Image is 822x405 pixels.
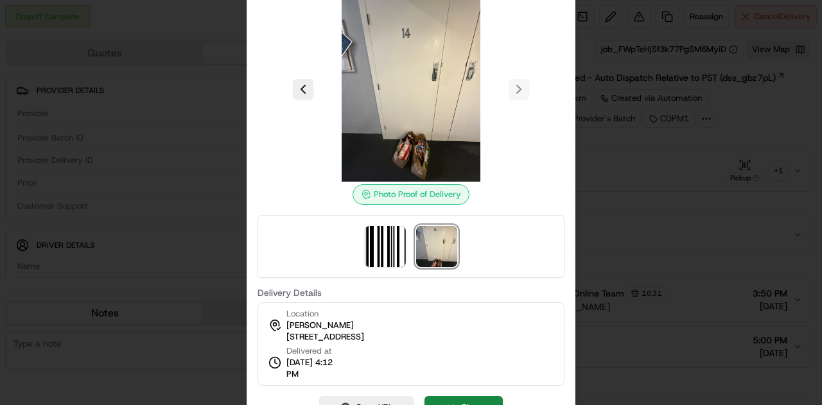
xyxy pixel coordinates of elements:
[286,345,345,357] span: Delivered at
[286,331,364,343] span: [STREET_ADDRESS]
[365,226,406,267] img: barcode_scan_on_pickup image
[286,320,354,331] span: [PERSON_NAME]
[286,357,345,380] span: [DATE] 4:12 PM
[353,184,469,205] div: Photo Proof of Delivery
[416,226,457,267] img: photo_proof_of_delivery image
[286,308,319,320] span: Location
[258,288,564,297] label: Delivery Details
